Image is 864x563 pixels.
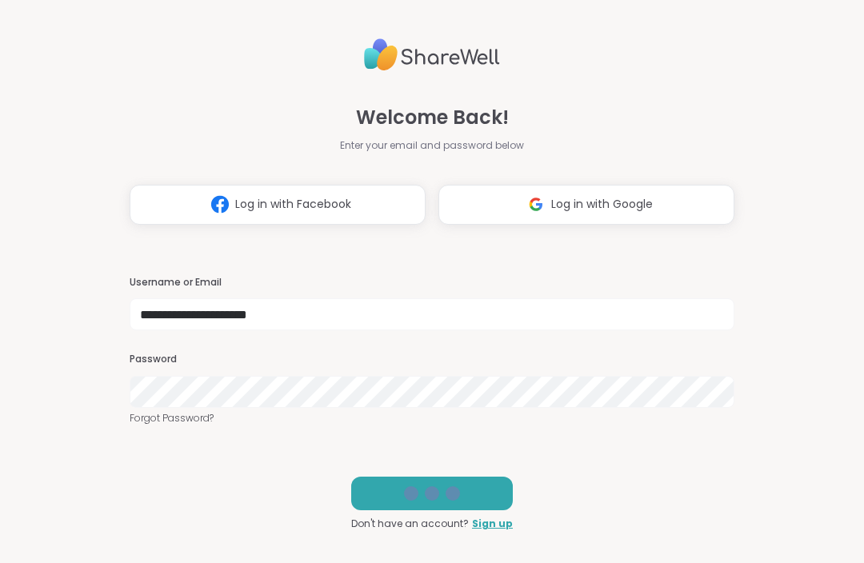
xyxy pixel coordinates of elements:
[472,517,513,531] a: Sign up
[130,411,734,425] a: Forgot Password?
[351,517,469,531] span: Don't have an account?
[130,276,734,289] h3: Username or Email
[130,353,734,366] h3: Password
[356,103,509,132] span: Welcome Back!
[364,32,500,78] img: ShareWell Logo
[340,138,524,153] span: Enter your email and password below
